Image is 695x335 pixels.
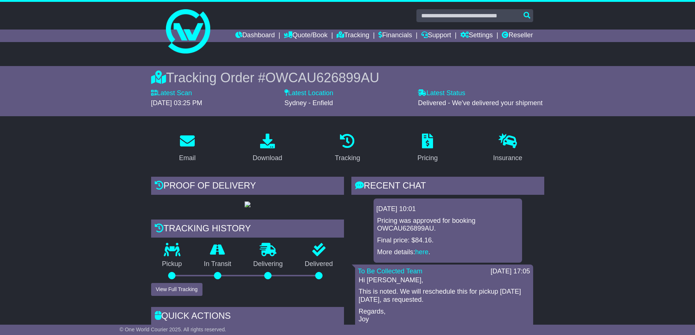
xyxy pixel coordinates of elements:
a: Download [248,131,287,166]
div: Download [253,153,282,163]
a: To Be Collected Team [358,267,423,275]
div: Tracking history [151,220,344,239]
button: View Full Tracking [151,283,202,296]
a: Email [174,131,200,166]
a: Quote/Book [284,30,327,42]
a: here [415,248,429,256]
p: Pricing was approved for booking OWCAU626899AU. [377,217,518,233]
a: Financials [378,30,412,42]
p: Hi [PERSON_NAME], [359,276,529,284]
span: OWCAU626899AU [265,70,379,85]
p: Regards, Joy [359,308,529,324]
div: Email [179,153,195,163]
div: [DATE] 10:01 [377,205,519,213]
div: [DATE] 17:05 [491,267,530,276]
div: Pricing [418,153,438,163]
label: Latest Status [418,89,465,97]
div: Insurance [493,153,522,163]
a: Support [421,30,451,42]
div: RECENT CHAT [351,177,544,197]
div: Proof of Delivery [151,177,344,197]
p: Final price: $84.16. [377,236,518,245]
a: Pricing [413,131,443,166]
span: [DATE] 03:25 PM [151,99,202,107]
p: This is noted. We will reschedule this for pickup [DATE][DATE], as requested. [359,288,529,304]
a: Insurance [488,131,527,166]
p: More details: . [377,248,518,256]
a: Tracking [337,30,369,42]
div: Tracking [335,153,360,163]
p: Delivering [242,260,294,268]
span: Delivered - We've delivered your shipment [418,99,542,107]
a: Reseller [502,30,533,42]
p: Pickup [151,260,193,268]
div: Quick Actions [151,307,344,327]
label: Latest Scan [151,89,192,97]
p: In Transit [193,260,242,268]
a: Tracking [330,131,365,166]
span: Sydney - Enfield [285,99,333,107]
span: © One World Courier 2025. All rights reserved. [120,327,226,332]
label: Latest Location [285,89,333,97]
p: Delivered [294,260,344,268]
img: GetPodImage [245,201,251,207]
a: Settings [460,30,493,42]
a: Dashboard [235,30,275,42]
div: Tracking Order # [151,70,544,86]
